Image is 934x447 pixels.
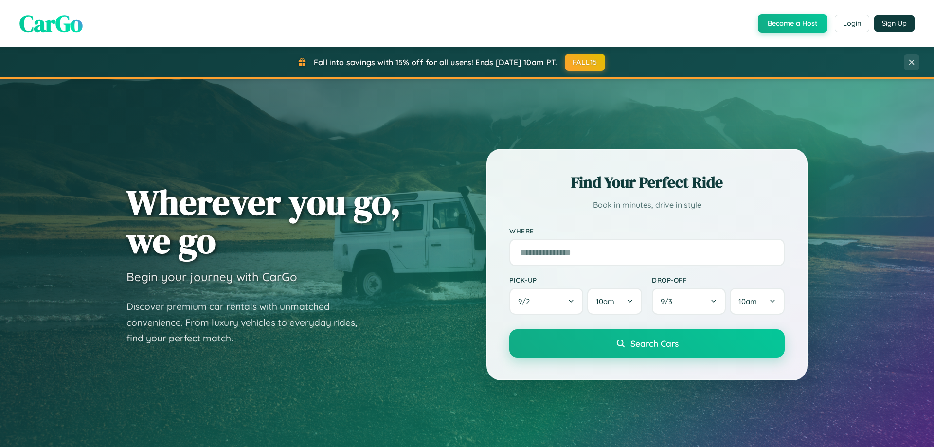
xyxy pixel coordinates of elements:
[509,276,642,284] label: Pick-up
[509,172,785,193] h2: Find Your Perfect Ride
[730,288,785,315] button: 10am
[509,288,583,315] button: 9/2
[630,338,679,349] span: Search Cars
[738,297,757,306] span: 10am
[661,297,677,306] span: 9 / 3
[758,14,827,33] button: Become a Host
[314,57,557,67] span: Fall into savings with 15% off for all users! Ends [DATE] 10am PT.
[587,288,642,315] button: 10am
[126,183,401,260] h1: Wherever you go, we go
[126,299,370,346] p: Discover premium car rentals with unmatched convenience. From luxury vehicles to everyday rides, ...
[596,297,614,306] span: 10am
[518,297,535,306] span: 9 / 2
[652,276,785,284] label: Drop-off
[126,269,297,284] h3: Begin your journey with CarGo
[509,198,785,212] p: Book in minutes, drive in style
[565,54,606,71] button: FALL15
[652,288,726,315] button: 9/3
[835,15,869,32] button: Login
[874,15,915,32] button: Sign Up
[509,329,785,358] button: Search Cars
[509,227,785,235] label: Where
[19,7,83,39] span: CarGo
